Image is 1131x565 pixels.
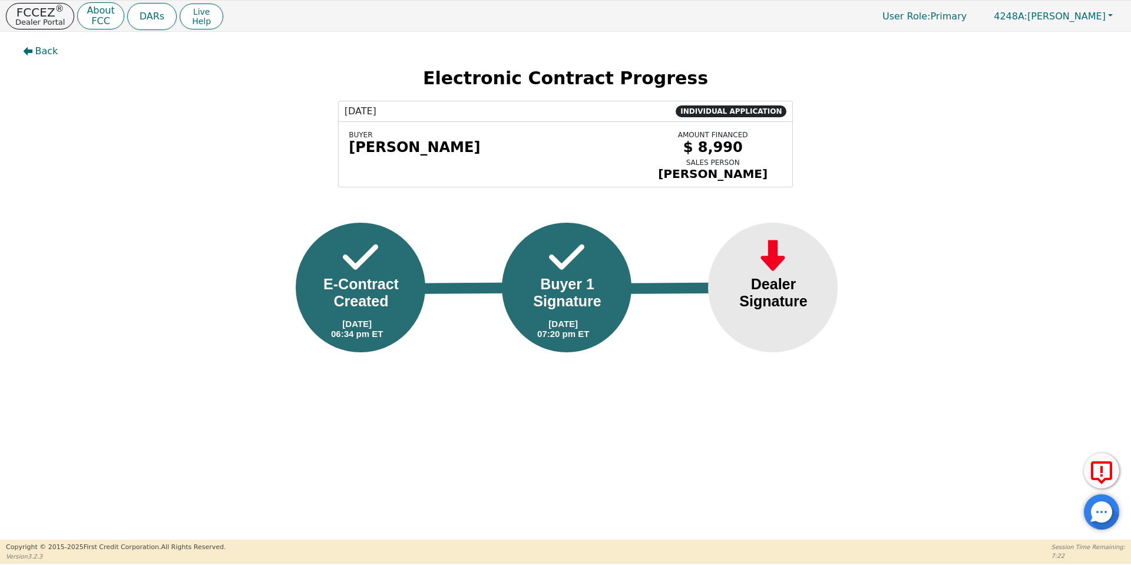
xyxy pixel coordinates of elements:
img: Frame [343,237,378,277]
span: Back [35,44,58,58]
span: [DATE] [345,104,376,118]
div: [PERSON_NAME] [644,167,782,181]
button: FCCEZ®Dealer Portal [6,3,74,29]
img: Frame [755,237,791,277]
div: Dealer Signature [726,276,821,310]
h2: Electronic Contract Progress [14,68,1118,89]
span: INDIVIDUAL APPLICATION [676,105,786,117]
p: Copyright © 2015- 2025 First Credit Corporation. [6,543,226,553]
div: Buyer 1 Signature [520,276,615,310]
span: [PERSON_NAME] [994,11,1106,22]
p: FCCEZ [15,6,65,18]
sup: ® [55,4,64,14]
p: About [87,6,114,15]
img: Line [408,282,532,294]
div: [PERSON_NAME] [349,139,634,156]
button: AboutFCC [77,2,124,30]
p: Primary [871,5,978,28]
img: Line [614,282,738,294]
button: LiveHelp [180,4,223,29]
p: Session Time Remaining: [1051,543,1125,551]
div: [DATE] 07:20 pm ET [537,319,589,339]
div: AMOUNT FINANCED [644,131,782,139]
div: SALES PERSON [644,158,782,167]
p: Version 3.2.3 [6,552,226,561]
p: 7:22 [1051,551,1125,560]
span: Live [192,7,211,16]
button: 4248A:[PERSON_NAME] [981,7,1125,25]
button: DARs [127,3,177,30]
p: Dealer Portal [15,18,65,26]
img: Frame [549,237,584,277]
span: User Role : [882,11,930,22]
div: E-Contract Created [313,276,409,310]
div: [DATE] 06:34 pm ET [331,319,383,339]
a: User Role:Primary [871,5,978,28]
div: $ 8,990 [644,139,782,156]
span: Help [192,16,211,26]
p: FCC [87,16,114,26]
button: Report Error to FCC [1084,453,1119,488]
div: BUYER [349,131,634,139]
span: 4248A: [994,11,1027,22]
span: All Rights Reserved. [161,543,226,551]
button: Back [14,38,68,65]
